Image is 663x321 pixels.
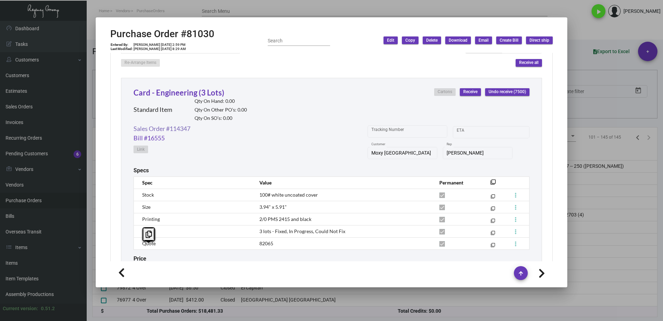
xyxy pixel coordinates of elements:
[133,43,186,47] td: [PERSON_NAME] [DATE] 2:59 PM
[500,38,518,43] span: Create Bill
[137,147,145,153] span: Link
[142,216,160,222] span: Printing
[496,36,522,44] button: Create Bill
[529,38,549,43] span: Direct ship
[146,231,152,238] i: Copy
[134,167,149,174] h2: Specs
[259,204,287,210] span: 3.94" x 5.91"
[195,115,247,121] h2: Qty On SO’s: 0.00
[489,89,526,95] span: Undo receive (7500)
[134,88,224,97] a: Card - Engineering (3 Lots)
[134,124,190,133] a: Sales Order #114347
[110,47,133,51] td: Last Modified:
[519,60,539,65] span: Receive all
[142,240,156,246] span: Quote
[491,208,495,212] mat-icon: filter_none
[490,181,496,187] mat-icon: filter_none
[252,176,432,189] th: Value
[463,89,477,95] span: Receive
[124,60,156,65] span: Re-Arrange Items
[491,196,495,200] mat-icon: filter_none
[491,232,495,237] mat-icon: filter_none
[479,38,489,43] span: Email
[110,43,133,47] td: Entered By:
[384,36,398,44] button: Edit
[426,38,438,43] span: Delete
[491,244,495,249] mat-icon: filter_none
[134,146,148,153] button: Link
[134,106,172,114] h2: Standard Item
[460,88,481,96] button: Receive
[259,228,345,234] span: 3 lots - Fixed, In Progress, Could Not Fix
[259,192,318,198] span: 100# white uncoated cover
[457,129,478,135] input: Start date
[3,305,38,312] div: Current version:
[41,305,55,312] div: 0.51.2
[434,88,456,96] button: Cartons
[526,36,553,44] button: Direct ship
[121,59,160,67] button: Re-Arrange Items
[134,255,146,262] h2: Price
[491,220,495,224] mat-icon: filter_none
[134,133,165,143] a: Bill #16555
[387,38,394,43] span: Edit
[402,36,419,44] button: Copy
[449,38,467,43] span: Download
[142,204,150,210] span: Size
[259,240,273,246] span: 82065
[516,59,542,67] button: Receive all
[475,36,492,44] button: Email
[195,107,247,113] h2: Qty On Other PO’s: 0.00
[438,89,452,95] span: Cartons
[134,176,252,189] th: Spec
[142,192,154,198] span: Stock
[133,47,186,51] td: [PERSON_NAME] [DATE] 8:29 AM
[405,38,415,43] span: Copy
[484,129,517,135] input: End date
[432,176,480,189] th: Permanent
[485,88,529,96] button: Undo receive (7500)
[423,36,441,44] button: Delete
[195,98,247,104] h2: Qty On Hand: 0.00
[110,28,214,40] h2: Purchase Order #81030
[259,216,311,222] span: 2/0 PMS 2415 and black
[445,36,471,44] button: Download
